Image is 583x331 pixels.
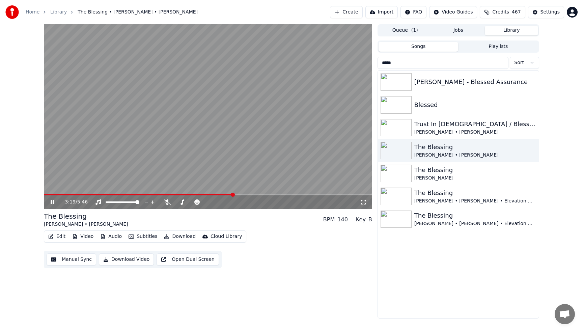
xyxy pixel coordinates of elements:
[365,6,398,18] button: Import
[161,232,198,241] button: Download
[414,77,536,87] div: [PERSON_NAME] - Blessed Assurance
[157,253,219,266] button: Open Dual Screen
[528,6,564,18] button: Settings
[211,233,242,240] div: Cloud Library
[414,142,536,152] div: The Blessing
[65,199,76,205] span: 3:19
[5,5,19,19] img: youka
[44,221,128,228] div: [PERSON_NAME] • [PERSON_NAME]
[414,188,536,198] div: The Blessing
[555,304,575,324] div: Open chat
[78,9,198,16] span: The Blessing • [PERSON_NAME] • [PERSON_NAME]
[492,9,509,16] span: Credits
[414,198,536,204] div: [PERSON_NAME] • [PERSON_NAME] • Elevation Worship • [PERSON_NAME]
[429,6,477,18] button: Video Guides
[458,42,538,52] button: Playlists
[47,253,96,266] button: Manual Sync
[26,9,39,16] a: Home
[480,6,525,18] button: Credits467
[540,9,560,16] div: Settings
[414,119,536,129] div: Trust In [DEMOGRAPHIC_DATA] / Blessed Assurance
[126,232,160,241] button: Subtitles
[65,199,81,205] div: /
[77,199,88,205] span: 5:46
[44,212,128,221] div: The Blessing
[414,165,536,175] div: The Blessing
[414,220,536,227] div: [PERSON_NAME] • [PERSON_NAME] • Elevation Worship
[414,129,536,136] div: [PERSON_NAME] • [PERSON_NAME]
[400,6,426,18] button: FAQ
[379,42,459,52] button: Songs
[356,216,366,224] div: Key
[99,253,154,266] button: Download Video
[26,9,198,16] nav: breadcrumb
[46,232,68,241] button: Edit
[414,152,536,159] div: [PERSON_NAME] • [PERSON_NAME]
[98,232,124,241] button: Audio
[512,9,521,16] span: 467
[414,100,536,110] div: Blessed
[368,216,372,224] div: B
[514,59,524,66] span: Sort
[330,6,363,18] button: Create
[379,26,432,35] button: Queue
[485,26,538,35] button: Library
[70,232,96,241] button: Video
[50,9,67,16] a: Library
[414,211,536,220] div: The Blessing
[323,216,335,224] div: BPM
[414,175,536,182] div: [PERSON_NAME]
[411,27,418,34] span: ( 1 )
[432,26,485,35] button: Jobs
[337,216,348,224] div: 140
